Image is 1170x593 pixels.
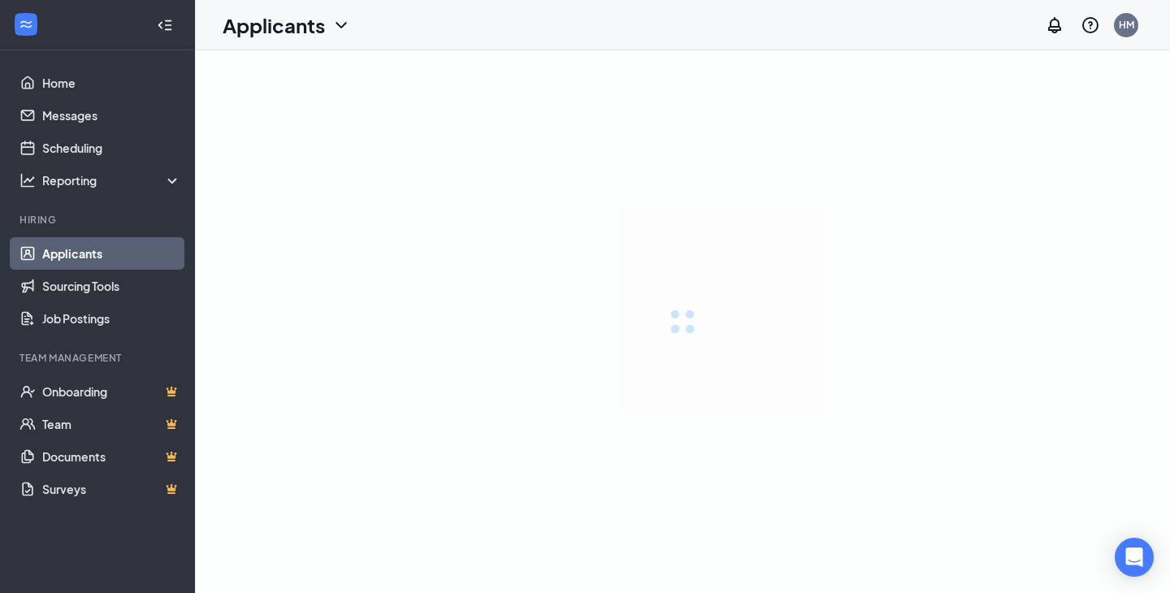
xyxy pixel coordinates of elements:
[42,237,181,270] a: Applicants
[42,473,181,505] a: SurveysCrown
[1081,15,1100,35] svg: QuestionInfo
[42,172,182,188] div: Reporting
[331,15,351,35] svg: ChevronDown
[223,11,325,39] h1: Applicants
[42,99,181,132] a: Messages
[19,351,178,365] div: Team Management
[42,440,181,473] a: DocumentsCrown
[1045,15,1064,35] svg: Notifications
[19,213,178,227] div: Hiring
[42,67,181,99] a: Home
[42,408,181,440] a: TeamCrown
[42,132,181,164] a: Scheduling
[42,302,181,335] a: Job Postings
[1119,18,1134,32] div: HM
[42,375,181,408] a: OnboardingCrown
[1115,538,1154,577] div: Open Intercom Messenger
[157,17,173,33] svg: Collapse
[19,172,36,188] svg: Analysis
[18,16,34,32] svg: WorkstreamLogo
[42,270,181,302] a: Sourcing Tools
